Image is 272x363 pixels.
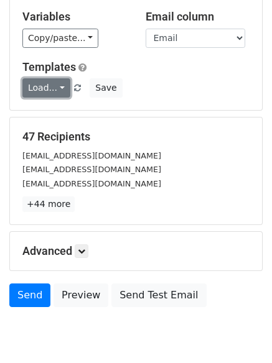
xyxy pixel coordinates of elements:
a: Templates [22,60,76,73]
a: +44 more [22,196,75,212]
a: Copy/paste... [22,29,98,48]
h5: Email column [146,10,250,24]
h5: 47 Recipients [22,130,250,144]
h5: Variables [22,10,127,24]
a: Send Test Email [111,283,206,307]
small: [EMAIL_ADDRESS][DOMAIN_NAME] [22,165,161,174]
h5: Advanced [22,244,250,258]
a: Load... [22,78,70,98]
a: Preview [54,283,108,307]
small: [EMAIL_ADDRESS][DOMAIN_NAME] [22,179,161,188]
small: [EMAIL_ADDRESS][DOMAIN_NAME] [22,151,161,160]
button: Save [90,78,122,98]
iframe: Chat Widget [210,303,272,363]
a: Send [9,283,50,307]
